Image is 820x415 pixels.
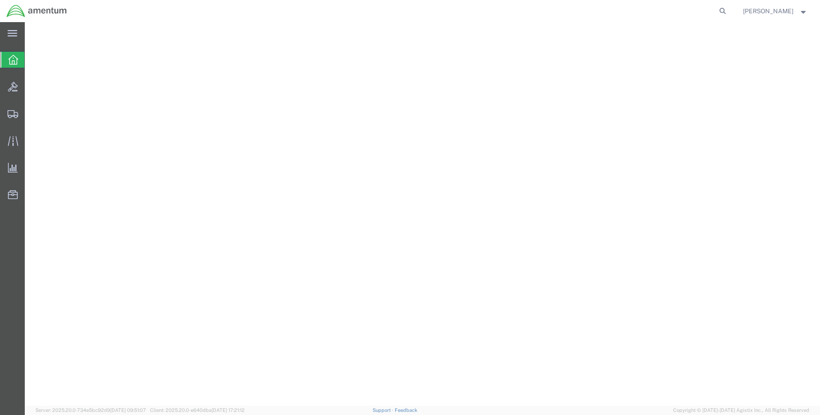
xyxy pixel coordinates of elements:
[150,407,245,413] span: Client: 2025.20.0-e640dba
[35,407,146,413] span: Server: 2025.20.0-734e5bc92d9
[673,407,809,414] span: Copyright © [DATE]-[DATE] Agistix Inc., All Rights Reserved
[110,407,146,413] span: [DATE] 09:51:07
[743,6,808,16] button: [PERSON_NAME]
[6,4,67,18] img: logo
[212,407,245,413] span: [DATE] 17:21:12
[743,6,793,16] span: Brian Marquez
[373,407,395,413] a: Support
[25,22,820,406] iframe: FS Legacy Container
[395,407,417,413] a: Feedback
